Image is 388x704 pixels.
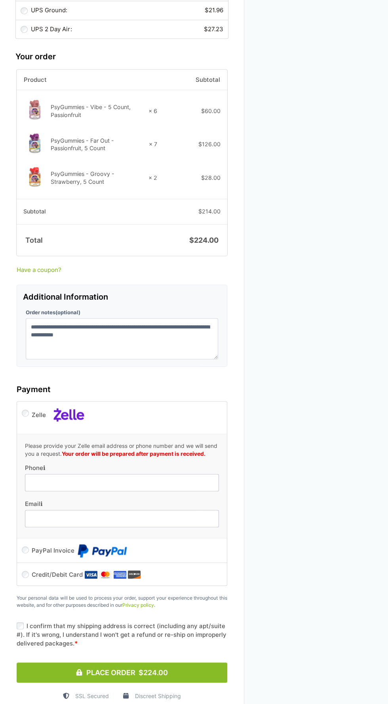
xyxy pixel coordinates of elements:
label: I confirm that my shipping address is correct (including any apt/suite #). If it's wrong, I under... [17,622,227,648]
label: PayPal Invoice [32,544,212,558]
label: Email [25,501,200,507]
strong: × 7 [149,140,157,148]
strong: × 2 [148,174,157,182]
label: Phone [25,465,200,471]
bdi: 27.23 [204,25,223,33]
label: Order notes [26,310,218,315]
bdi: 126.00 [198,141,221,147]
span: $ [198,208,202,215]
input: I confirm that my shipping address is correct (including any apt/suite #). If it's wrong, I under... [17,622,24,629]
img: Paypal-Logo-2022-1-e1734979737742.png [78,544,127,558]
button: Place Order $224.00 [17,662,227,683]
bdi: 28.00 [201,174,221,181]
span: $ [204,25,208,33]
th: Product [17,70,157,90]
span: $ [189,236,194,244]
img: Amex [114,571,126,579]
a: Privacy policy [122,602,154,608]
div: PsyGummies - Groovy - Strawberry, 5 Count [51,170,143,186]
th: Subtotal [157,70,227,90]
img: Mastercard [99,571,112,579]
bdi: 21.96 [205,6,223,14]
abbr: required [74,640,78,647]
img: Discover [128,570,141,579]
bdi: 224.00 [189,236,219,244]
img: Zelle_payment_service-Logo.wine_-e1734646480813.png [49,407,89,423]
span: $ [201,174,205,181]
label: UPS 2 Day Air: [31,25,223,34]
img: Blackberry hero dose magic mushroom gummies in a PsyGuys branded jar [23,132,46,155]
bdi: 60.00 [201,108,221,114]
span: $ [201,108,205,114]
bdi: 214.00 [198,208,221,215]
fieldset: Please provide your Zelle email address or phone number and we will send you a request. [25,442,219,458]
strong: × 6 [148,107,157,115]
strong: Your order will be prepared after payment is received. [62,451,205,457]
span: ℹ [40,501,43,507]
h3: Additional Information [23,291,221,303]
h3: Your order [15,51,228,62]
label: Zelle [32,408,212,423]
span: (optional) [55,309,80,315]
h3: Payment [17,383,227,395]
span: $ [205,6,209,14]
p: Your personal data will be used to process your order, support your experience throughout this we... [17,595,227,609]
th: Subtotal [17,199,157,225]
span: ℹ [43,465,46,471]
label: UPS Ground: [31,6,223,15]
img: Passionfruit microdose magic mushroom gummies in a PsyGuys branded jar [23,98,46,121]
a: Have a coupon? [17,266,227,275]
span: SSL Secured [75,692,109,700]
img: Strawberry macrodose magic mushroom gummies in a PsyGuys branded jar [23,166,46,189]
label: Credit/Debit Card [32,569,212,581]
span: $ [198,141,202,147]
img: Visa [85,571,97,579]
div: PsyGummies - Vibe - 5 Count, Passionfruit [51,103,143,119]
span: Discreet Shipping [135,692,181,700]
th: Total [17,224,157,256]
div: PsyGummies - Far Out - Passionfruit, 5 Count [51,137,143,153]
